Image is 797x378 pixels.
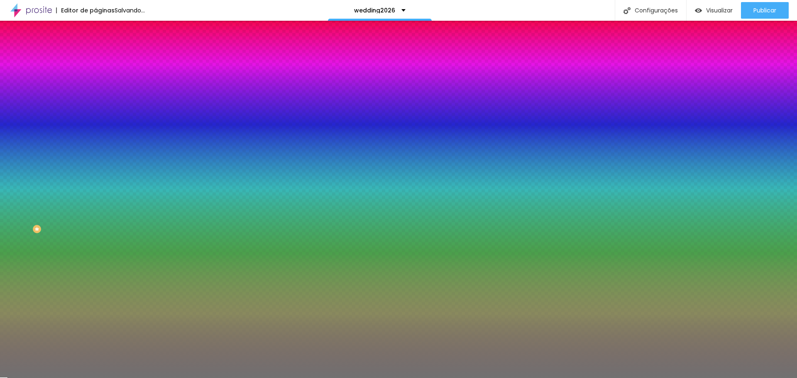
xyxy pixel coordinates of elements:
[115,7,145,13] div: Salvando...
[56,7,115,13] div: Editor de páginas
[695,7,702,14] img: view-1.svg
[753,7,776,14] span: Publicar
[706,7,733,14] span: Visualizar
[354,7,395,13] p: wedding2026
[623,7,631,14] img: Icone
[687,2,741,19] button: Visualizar
[741,2,789,19] button: Publicar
